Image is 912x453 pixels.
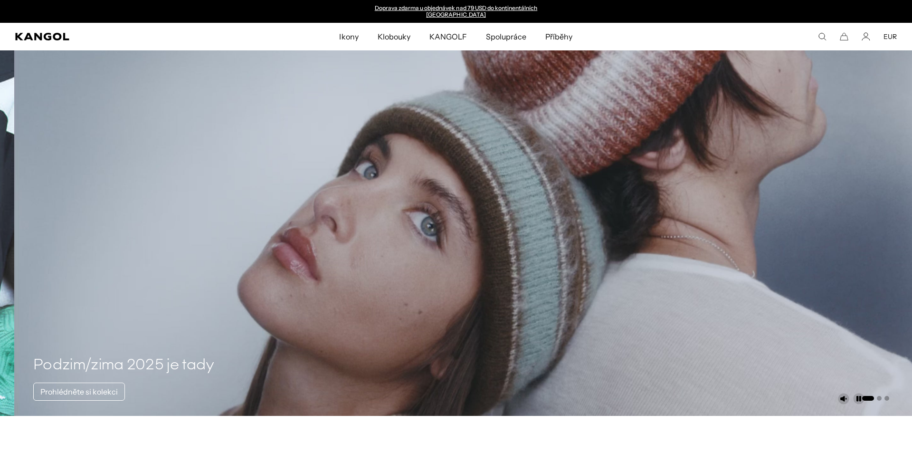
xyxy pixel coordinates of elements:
button: Přejít na snímek 2 [877,396,882,401]
font: Ikony [339,32,358,41]
a: Prohlédněte si kolekci [33,383,125,401]
a: Účet [862,32,870,41]
button: Přejít na snímek 1 [862,396,874,401]
a: Spolupráce [476,23,536,50]
a: Doprava zdarma u objednávek nad 79 USD do kontinentálních [GEOGRAPHIC_DATA] [375,4,538,18]
a: Kangol [15,33,225,40]
div: 1 ze 2 [358,5,554,18]
button: Vozík [840,32,848,41]
font: Příběhy [545,32,572,41]
font: Spolupráce [486,32,526,41]
button: Přejít na snímek 3 [884,396,889,401]
button: Pauza [853,393,864,405]
font: Prohlédněte si kolekci [40,387,118,396]
a: Klobouky [368,23,420,50]
font: KANGOLF [429,32,467,41]
slideshow-component: Panel oznámení [358,5,554,18]
font: Podzim/zima 2025 je tady [33,357,215,373]
summary: Hledat zde [818,32,826,41]
div: Oznámení [358,5,554,18]
a: Ikony [330,23,368,50]
font: Klobouky [378,32,410,41]
ul: Vyberte snímek k zobrazení [861,394,889,402]
button: Zrušit zvuk [838,393,849,405]
a: Příběhy [536,23,582,50]
button: EUR [883,32,897,41]
a: KANGOLF [420,23,476,50]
